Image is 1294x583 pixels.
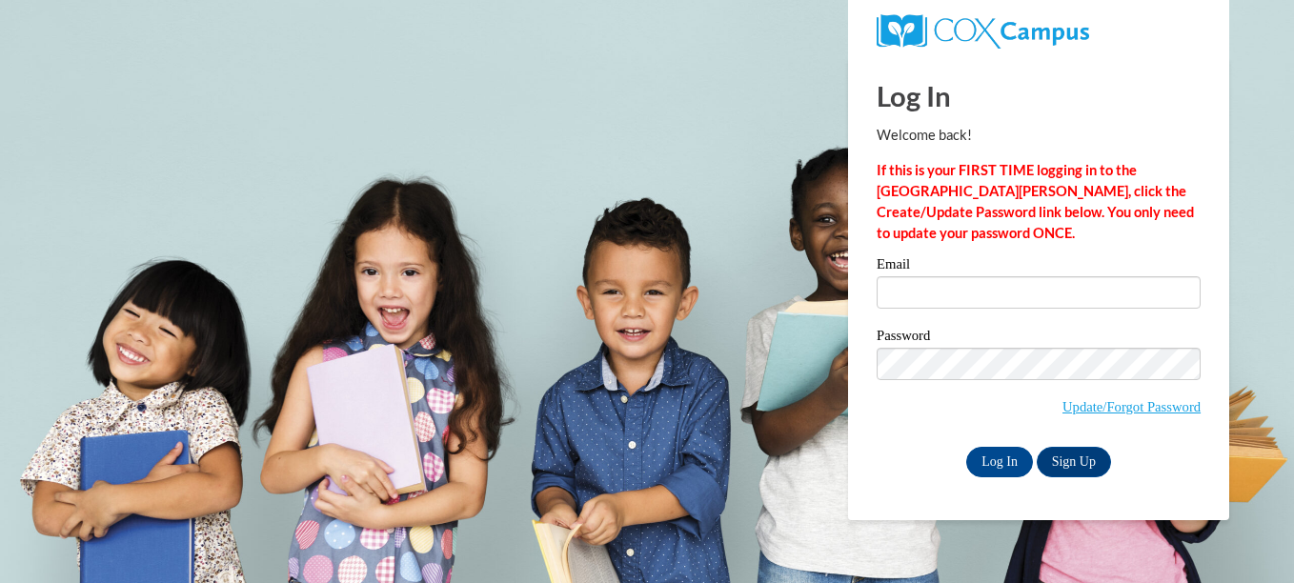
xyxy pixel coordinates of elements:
img: COX Campus [877,14,1089,49]
label: Password [877,329,1201,348]
a: COX Campus [877,22,1089,38]
a: Update/Forgot Password [1062,399,1201,414]
h1: Log In [877,76,1201,115]
a: Sign Up [1037,447,1111,477]
label: Email [877,257,1201,276]
strong: If this is your FIRST TIME logging in to the [GEOGRAPHIC_DATA][PERSON_NAME], click the Create/Upd... [877,162,1194,241]
input: Log In [966,447,1033,477]
p: Welcome back! [877,125,1201,146]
